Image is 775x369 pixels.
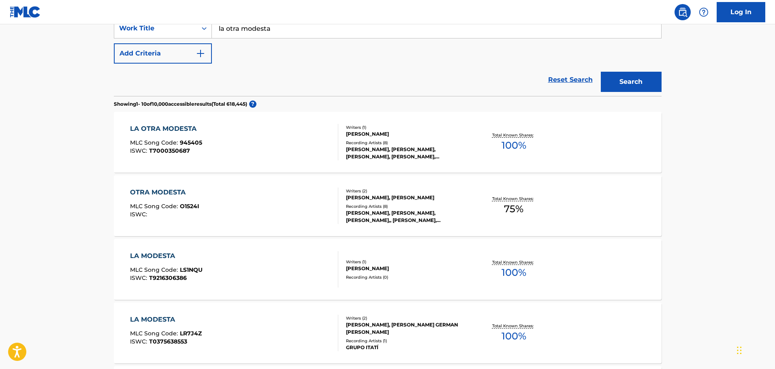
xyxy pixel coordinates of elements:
span: MLC Song Code : [130,139,180,146]
img: 9d2ae6d4665cec9f34b9.svg [196,49,205,58]
p: Total Known Shares: [492,259,536,265]
span: 100 % [502,329,526,343]
div: Writers ( 2 ) [346,188,468,194]
span: ? [249,100,256,108]
div: [PERSON_NAME], [PERSON_NAME] GERMAN [PERSON_NAME] [346,321,468,336]
span: 100 % [502,138,526,153]
div: Writers ( 1 ) [346,259,468,265]
a: Public Search [675,4,691,20]
div: [PERSON_NAME], [PERSON_NAME] [346,194,468,201]
button: Add Criteria [114,43,212,64]
img: MLC Logo [10,6,41,18]
span: LR7J4Z [180,330,202,337]
span: 100 % [502,265,526,280]
img: search [678,7,687,17]
p: Total Known Shares: [492,196,536,202]
span: T9216306386 [149,274,187,282]
form: Search Form [114,18,662,96]
div: Help [696,4,712,20]
div: LA MODESTA [130,251,203,261]
div: Recording Artists ( 0 ) [346,274,468,280]
span: ISWC : [130,211,149,218]
span: T0375638553 [149,338,187,345]
div: OTRA MODESTA [130,188,199,197]
div: Recording Artists ( 1 ) [346,338,468,344]
a: LA OTRA MODESTAMLC Song Code:945405ISWC:T7000350687Writers (1)[PERSON_NAME]Recording Artists (8)[... [114,112,662,173]
div: [PERSON_NAME] [346,130,468,138]
span: 945405 [180,139,202,146]
img: help [699,7,709,17]
span: LS1NQU [180,266,203,273]
span: MLC Song Code : [130,330,180,337]
div: LA OTRA MODESTA [130,124,202,134]
p: Total Known Shares: [492,323,536,329]
div: LA MODESTA [130,315,202,324]
span: MLC Song Code : [130,203,180,210]
a: OTRA MODESTAMLC Song Code:O1524IISWC:Writers (2)[PERSON_NAME], [PERSON_NAME]Recording Artists (8)... [114,175,662,236]
span: ISWC : [130,147,149,154]
div: Recording Artists ( 8 ) [346,203,468,209]
a: LA MODESTAMLC Song Code:LS1NQUISWC:T9216306386Writers (1)[PERSON_NAME]Recording Artists (0)Total ... [114,239,662,300]
div: Drag [737,338,742,363]
span: ISWC : [130,274,149,282]
span: T7000350687 [149,147,190,154]
div: [PERSON_NAME] [346,265,468,272]
p: Total Known Shares: [492,132,536,138]
div: Recording Artists ( 8 ) [346,140,468,146]
iframe: Chat Widget [734,330,775,369]
a: Log In [717,2,765,22]
span: MLC Song Code : [130,266,180,273]
div: [PERSON_NAME], [PERSON_NAME], [PERSON_NAME],, [PERSON_NAME], [PERSON_NAME], [346,209,468,224]
span: O1524I [180,203,199,210]
div: [PERSON_NAME], [PERSON_NAME], [PERSON_NAME], [PERSON_NAME], [PERSON_NAME] [346,146,468,160]
div: Writers ( 2 ) [346,315,468,321]
div: GRUPO ITATÍ [346,344,468,351]
div: Work Title [119,23,192,33]
span: ISWC : [130,338,149,345]
button: Search [601,72,662,92]
a: LA MODESTAMLC Song Code:LR7J4ZISWC:T0375638553Writers (2)[PERSON_NAME], [PERSON_NAME] GERMAN [PER... [114,303,662,363]
span: 75 % [504,202,523,216]
p: Showing 1 - 10 of 10,000 accessible results (Total 618,445 ) [114,100,247,108]
a: Reset Search [544,71,597,89]
div: Writers ( 1 ) [346,124,468,130]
